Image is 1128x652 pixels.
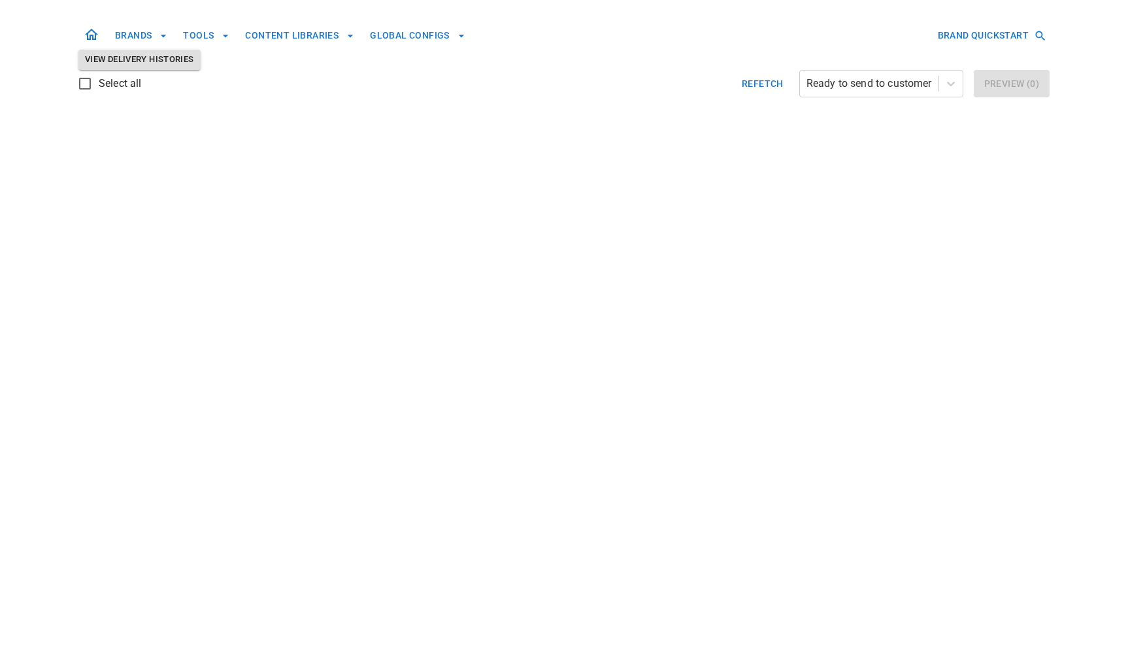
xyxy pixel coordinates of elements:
[178,24,235,48] button: TOOLS
[365,24,471,48] button: GLOBAL CONFIGS
[99,76,142,91] span: Select all
[240,24,359,48] button: CONTENT LIBRARIES
[78,50,201,70] button: View Delivery Histories
[933,24,1050,48] button: BRAND QUICKSTART
[110,24,173,48] button: BRANDS
[737,70,789,97] button: Refetch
